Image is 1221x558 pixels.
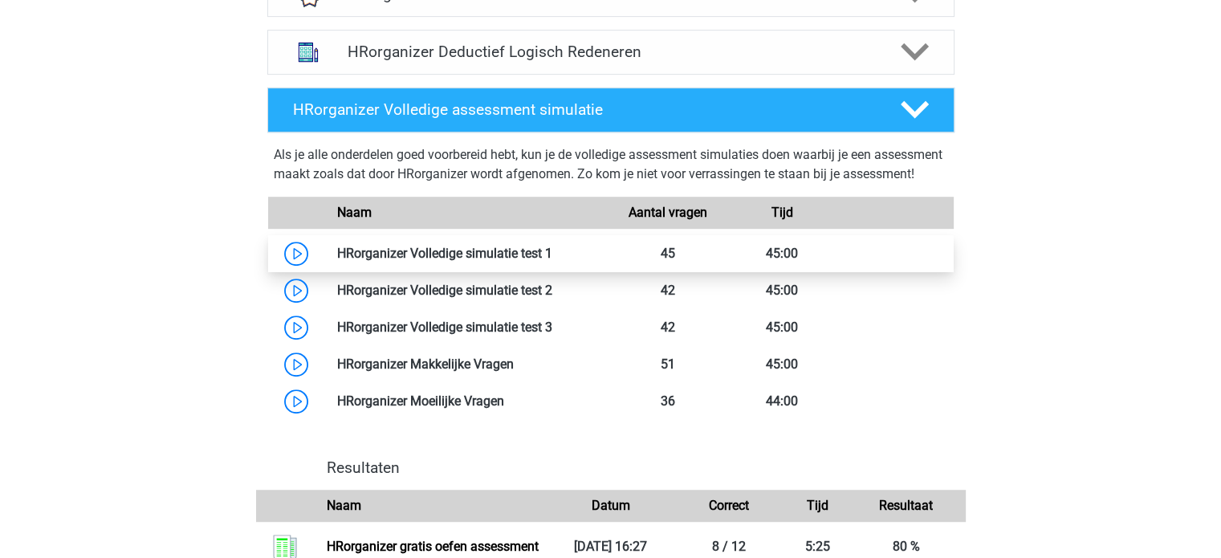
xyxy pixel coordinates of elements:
[325,355,611,374] div: HRorganizer Makkelijke Vragen
[261,30,961,75] a: abstracte matrices HRorganizer Deductief Logisch Redeneren
[788,496,847,515] div: Tijd
[261,88,961,132] a: HRorganizer Volledige assessment simulatie
[325,318,611,337] div: HRorganizer Volledige simulatie test 3
[725,203,839,222] div: Tijd
[325,392,611,411] div: HRorganizer Moeilijke Vragen
[551,496,670,515] div: Datum
[287,31,329,73] img: abstracte matrices
[327,458,953,477] h4: Resultaten
[327,539,539,554] a: HRorganizer gratis oefen assessment
[325,244,611,263] div: HRorganizer Volledige simulatie test 1
[610,203,724,222] div: Aantal vragen
[293,100,874,119] h4: HRorganizer Volledige assessment simulatie
[274,145,948,190] div: Als je alle onderdelen goed voorbereid hebt, kun je de volledige assessment simulaties doen waarb...
[847,496,965,515] div: Resultaat
[325,203,611,222] div: Naam
[325,281,611,300] div: HRorganizer Volledige simulatie test 2
[670,496,788,515] div: Correct
[315,496,551,515] div: Naam
[348,43,873,61] h4: HRorganizer Deductief Logisch Redeneren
